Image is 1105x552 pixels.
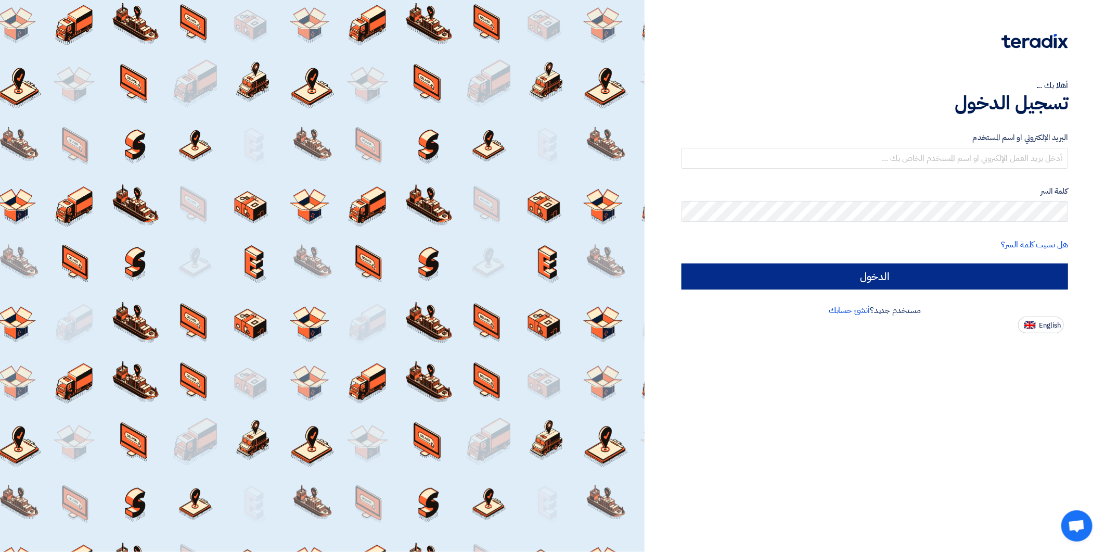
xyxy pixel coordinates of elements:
button: English [1018,317,1064,333]
input: أدخل بريد العمل الإلكتروني او اسم المستخدم الخاص بك ... [682,148,1068,169]
label: كلمة السر [682,185,1068,197]
a: أنشئ حسابك [829,304,870,317]
a: هل نسيت كلمة السر؟ [1001,239,1068,251]
span: English [1039,322,1061,329]
input: الدخول [682,264,1068,290]
img: en-US.png [1024,321,1036,329]
a: Open chat [1061,510,1093,542]
div: أهلا بك ... [682,79,1068,92]
h1: تسجيل الدخول [682,92,1068,115]
div: مستخدم جديد؟ [682,304,1068,317]
img: Teradix logo [1001,34,1068,48]
label: البريد الإلكتروني او اسم المستخدم [682,132,1068,144]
